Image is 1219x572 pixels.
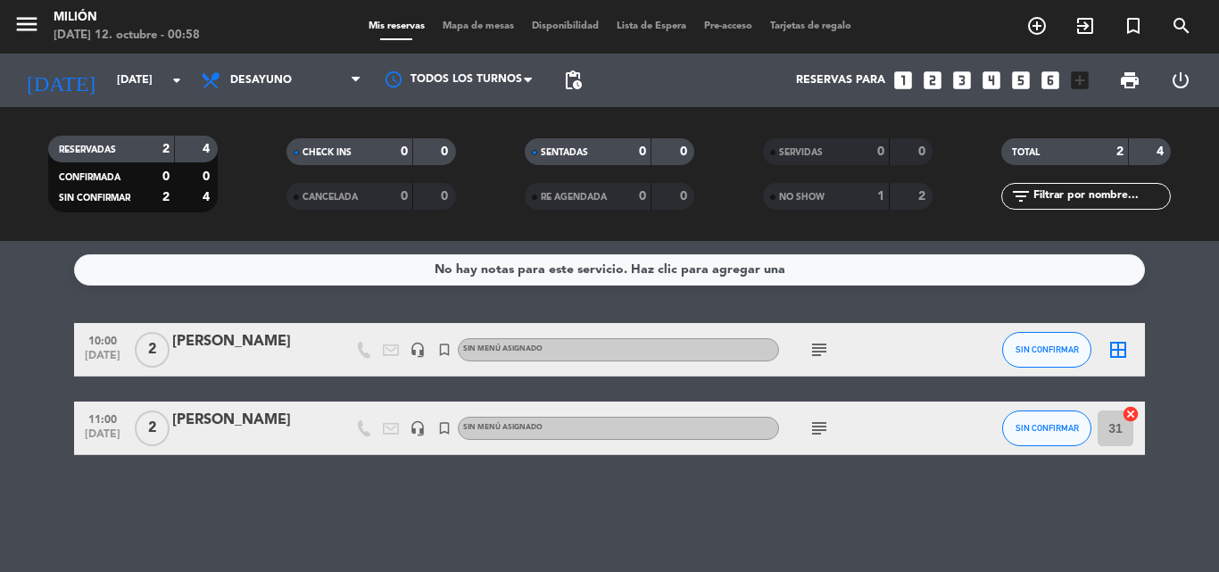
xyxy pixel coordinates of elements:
[608,21,695,31] span: Lista de Espera
[172,409,324,432] div: [PERSON_NAME]
[135,332,170,368] span: 2
[523,21,608,31] span: Disponibilidad
[877,190,884,203] strong: 1
[162,170,170,183] strong: 0
[779,148,823,157] span: SERVIDAS
[54,9,200,27] div: Milión
[809,418,830,439] i: subject
[1009,69,1032,92] i: looks_5
[639,145,646,158] strong: 0
[1012,148,1040,157] span: TOTAL
[441,190,452,203] strong: 0
[401,145,408,158] strong: 0
[761,21,860,31] span: Tarjetas de regalo
[59,145,116,154] span: RESERVADAS
[463,345,543,352] span: Sin menú asignado
[541,148,588,157] span: SENTADAS
[172,330,324,353] div: [PERSON_NAME]
[1122,405,1140,423] i: cancel
[695,21,761,31] span: Pre-acceso
[1123,15,1144,37] i: turned_in_not
[1002,332,1091,368] button: SIN CONFIRMAR
[59,173,120,182] span: CONFIRMADA
[980,69,1003,92] i: looks_4
[918,145,929,158] strong: 0
[1157,145,1167,158] strong: 4
[1032,187,1170,206] input: Filtrar por nombre...
[463,424,543,431] span: Sin menú asignado
[434,21,523,31] span: Mapa de mesas
[796,74,885,87] span: Reservas para
[680,145,691,158] strong: 0
[1116,145,1124,158] strong: 2
[950,69,974,92] i: looks_3
[360,21,434,31] span: Mis reservas
[303,193,358,202] span: CANCELADA
[918,190,929,203] strong: 2
[809,339,830,361] i: subject
[230,74,292,87] span: Desayuno
[435,260,785,280] div: No hay notas para este servicio. Haz clic para agregar una
[203,170,213,183] strong: 0
[166,70,187,91] i: arrow_drop_down
[1155,54,1206,107] div: LOG OUT
[410,420,426,436] i: headset_mic
[779,193,825,202] span: NO SHOW
[203,143,213,155] strong: 4
[162,143,170,155] strong: 2
[13,61,108,100] i: [DATE]
[1170,70,1191,91] i: power_settings_new
[441,145,452,158] strong: 0
[1074,15,1096,37] i: exit_to_app
[1010,186,1032,207] i: filter_list
[80,408,125,428] span: 11:00
[410,342,426,358] i: headset_mic
[877,145,884,158] strong: 0
[1039,69,1062,92] i: looks_6
[1171,15,1192,37] i: search
[303,148,352,157] span: CHECK INS
[1068,69,1091,92] i: add_box
[1107,339,1129,361] i: border_all
[891,69,915,92] i: looks_one
[921,69,944,92] i: looks_two
[562,70,584,91] span: pending_actions
[680,190,691,203] strong: 0
[1002,410,1091,446] button: SIN CONFIRMAR
[59,194,130,203] span: SIN CONFIRMAR
[80,329,125,350] span: 10:00
[1016,344,1079,354] span: SIN CONFIRMAR
[541,193,607,202] span: RE AGENDADA
[80,428,125,449] span: [DATE]
[54,27,200,45] div: [DATE] 12. octubre - 00:58
[1026,15,1048,37] i: add_circle_outline
[401,190,408,203] strong: 0
[1016,423,1079,433] span: SIN CONFIRMAR
[436,420,452,436] i: turned_in_not
[1119,70,1140,91] span: print
[203,191,213,203] strong: 4
[639,190,646,203] strong: 0
[13,11,40,37] i: menu
[436,342,452,358] i: turned_in_not
[162,191,170,203] strong: 2
[80,350,125,370] span: [DATE]
[13,11,40,44] button: menu
[135,410,170,446] span: 2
